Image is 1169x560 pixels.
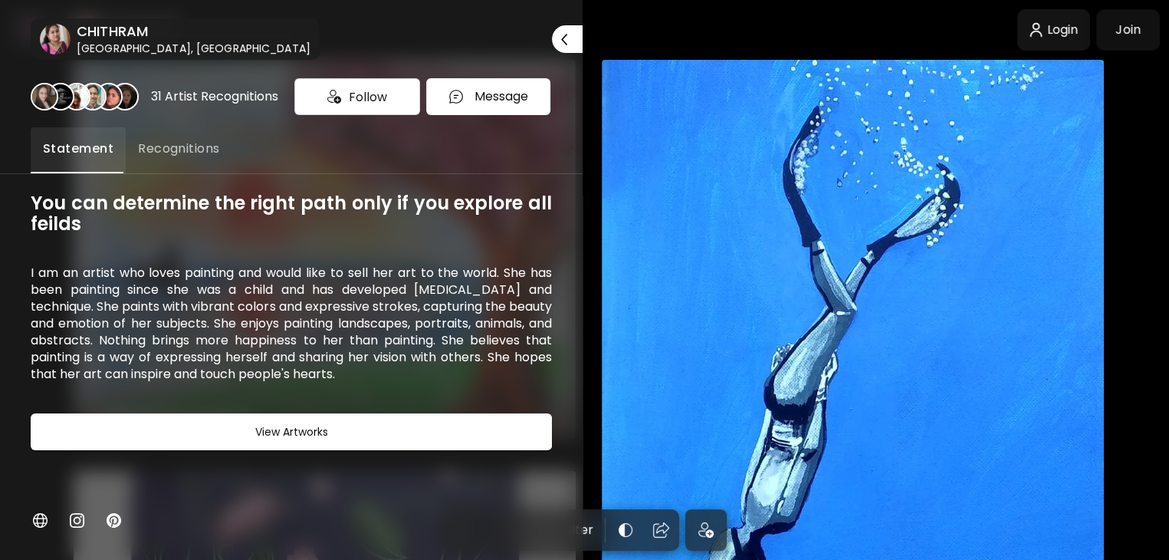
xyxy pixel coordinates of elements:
[138,140,220,158] span: Recognitions
[474,87,528,106] p: Message
[31,413,552,450] button: View Artworks
[349,87,387,107] span: Follow
[255,423,328,441] h6: View Artworks
[31,193,552,234] h6: You can determine the right path only if you explore all feilds
[294,78,420,115] div: Follow
[43,140,113,158] span: Statement
[31,511,49,529] img: personalWebsite
[426,78,550,115] button: chatIconMessage
[104,511,123,529] img: pinterest
[77,22,310,41] h6: CHITHRAM
[67,511,86,529] img: instagram
[77,41,310,56] h6: [GEOGRAPHIC_DATA], [GEOGRAPHIC_DATA]
[448,88,465,105] img: chatIcon
[151,88,278,105] div: 31 Artist Recognitions
[31,265,552,383] h6: I am an artist who loves painting and would like to sell her art to the world. She has been paint...
[327,90,341,104] img: icon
